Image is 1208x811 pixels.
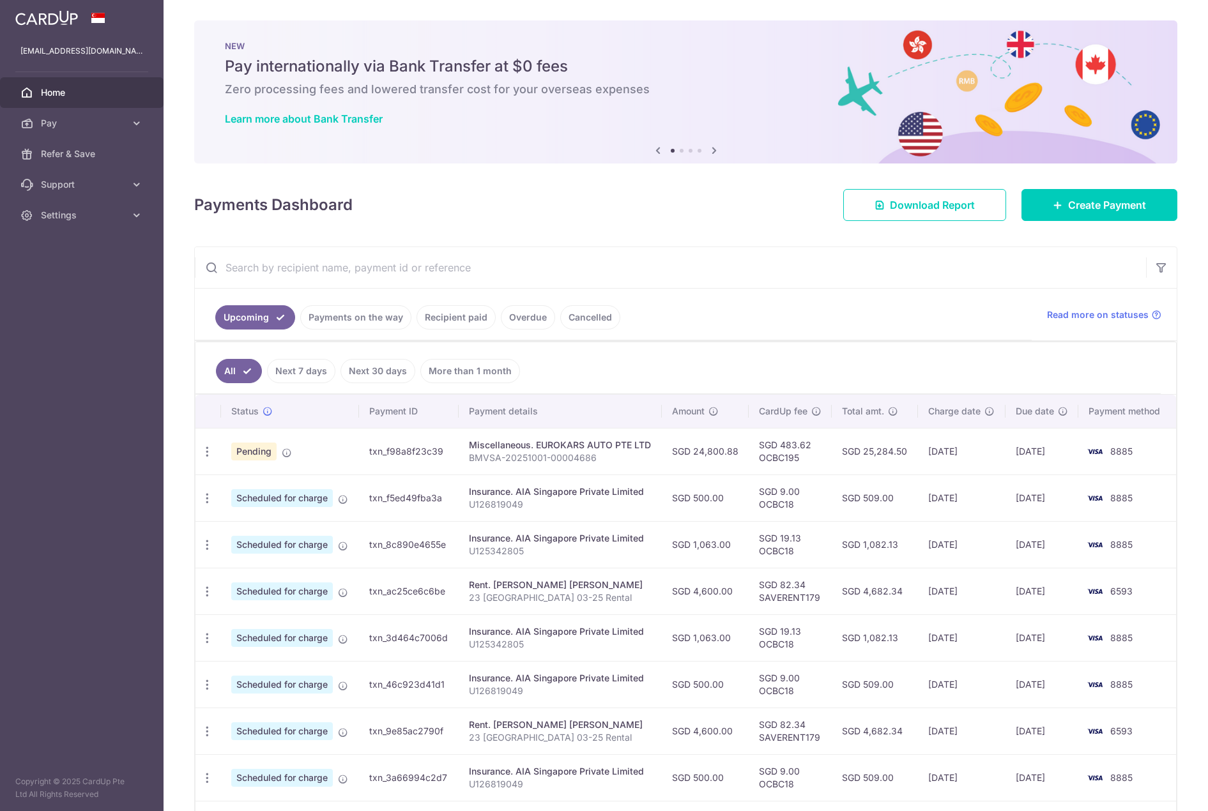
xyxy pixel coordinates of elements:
span: 6593 [1110,586,1133,596]
h6: Zero processing fees and lowered transfer cost for your overseas expenses [225,82,1147,97]
a: Cancelled [560,305,620,330]
img: Bank Card [1082,444,1108,459]
td: SGD 19.13 OCBC18 [749,614,832,661]
div: Insurance. AIA Singapore Private Limited [469,765,652,778]
span: Charge date [928,405,981,418]
div: Miscellaneous. EUROKARS AUTO PTE LTD [469,439,652,451]
a: All [216,359,262,383]
a: Payments on the way [300,305,411,330]
td: txn_9e85ac2790f [359,708,459,754]
td: SGD 4,600.00 [662,708,749,754]
td: [DATE] [1005,614,1079,661]
span: Create Payment [1068,197,1146,213]
span: Scheduled for charge [231,582,333,600]
a: Create Payment [1021,189,1177,221]
td: SGD 82.34 SAVERENT179 [749,568,832,614]
td: SGD 509.00 [832,754,918,801]
span: Settings [41,209,125,222]
th: Payment ID [359,395,459,428]
td: SGD 500.00 [662,474,749,521]
td: SGD 1,082.13 [832,614,918,661]
span: 8885 [1110,539,1133,550]
span: 8885 [1110,772,1133,783]
th: Payment method [1078,395,1176,428]
td: [DATE] [1005,428,1079,474]
td: SGD 4,682.34 [832,708,918,754]
span: Scheduled for charge [231,676,333,694]
img: Bank Card [1082,770,1108,785]
input: Search by recipient name, payment id or reference [195,247,1146,288]
td: [DATE] [918,568,1005,614]
td: SGD 19.13 OCBC18 [749,521,832,568]
a: Learn more about Bank Transfer [225,112,383,125]
div: Insurance. AIA Singapore Private Limited [469,672,652,685]
td: [DATE] [918,754,1005,801]
span: Total amt. [842,405,884,418]
td: SGD 1,063.00 [662,521,749,568]
td: SGD 82.34 SAVERENT179 [749,708,832,754]
span: Refer & Save [41,148,125,160]
span: 6593 [1110,725,1133,736]
td: SGD 509.00 [832,474,918,521]
td: txn_ac25ce6c6be [359,568,459,614]
p: NEW [225,41,1147,51]
p: U126819049 [469,498,652,511]
td: [DATE] [918,708,1005,754]
td: SGD 483.62 OCBC195 [749,428,832,474]
span: Pay [41,117,125,130]
img: Bank Card [1082,537,1108,552]
span: Amount [672,405,705,418]
a: Recipient paid [417,305,496,330]
td: SGD 9.00 OCBC18 [749,661,832,708]
span: Scheduled for charge [231,769,333,787]
th: Payment details [459,395,662,428]
p: 23 [GEOGRAPHIC_DATA] 03-25 Rental [469,731,652,744]
p: U126819049 [469,685,652,697]
td: [DATE] [918,614,1005,661]
span: Scheduled for charge [231,722,333,740]
span: Due date [1016,405,1054,418]
h4: Payments Dashboard [194,193,353,216]
span: 8885 [1110,446,1133,457]
p: 23 [GEOGRAPHIC_DATA] 03-25 Rental [469,591,652,604]
td: [DATE] [1005,474,1079,521]
div: Insurance. AIA Singapore Private Limited [469,532,652,545]
td: SGD 500.00 [662,661,749,708]
span: 8885 [1110,492,1133,503]
a: More than 1 month [420,359,520,383]
img: Bank Card [1082,724,1108,739]
td: txn_f5ed49fba3a [359,474,459,521]
td: SGD 25,284.50 [832,428,918,474]
td: SGD 500.00 [662,754,749,801]
td: [DATE] [918,521,1005,568]
a: Read more on statuses [1047,308,1161,321]
img: Bank Card [1082,630,1108,646]
p: U125342805 [469,638,652,651]
a: Overdue [501,305,555,330]
a: Upcoming [215,305,295,330]
p: BMVSA-20251001-00004686 [469,451,652,464]
h5: Pay internationally via Bank Transfer at $0 fees [225,56,1147,77]
span: Support [41,178,125,191]
span: Home [41,86,125,99]
div: Rent. [PERSON_NAME] [PERSON_NAME] [469,579,652,591]
img: Bank transfer banner [194,20,1177,163]
td: [DATE] [1005,661,1079,708]
a: Next 7 days [267,359,335,383]
span: Pending [231,443,277,460]
td: SGD 1,082.13 [832,521,918,568]
td: [DATE] [1005,521,1079,568]
td: [DATE] [918,661,1005,708]
td: [DATE] [1005,568,1079,614]
a: Download Report [843,189,1006,221]
td: SGD 509.00 [832,661,918,708]
img: Bank Card [1082,490,1108,506]
td: txn_3d464c7006d [359,614,459,661]
p: [EMAIL_ADDRESS][DOMAIN_NAME] [20,45,143,57]
img: Bank Card [1082,584,1108,599]
span: Download Report [890,197,975,213]
td: SGD 9.00 OCBC18 [749,754,832,801]
img: CardUp [15,10,78,26]
td: SGD 24,800.88 [662,428,749,474]
img: Bank Card [1082,677,1108,692]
